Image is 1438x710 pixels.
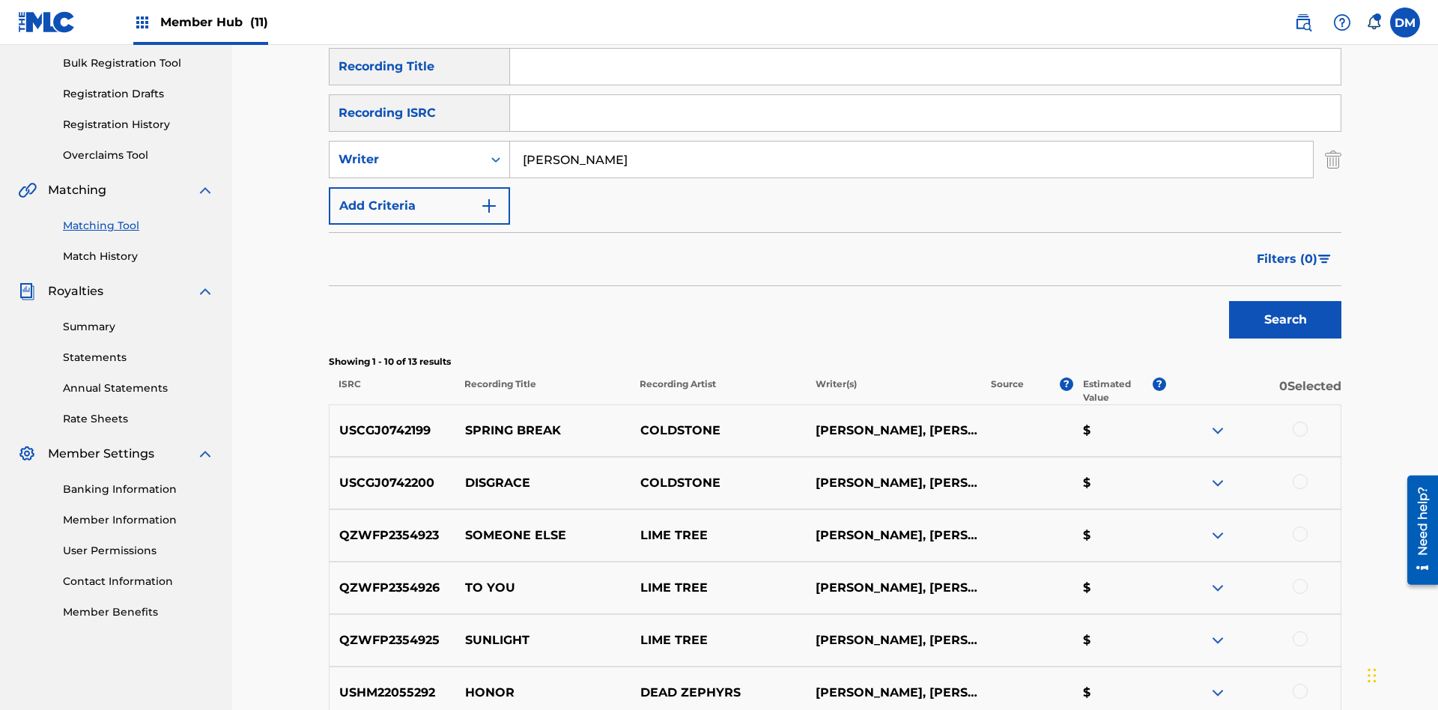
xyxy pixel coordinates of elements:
p: $ [1073,579,1166,597]
img: Royalties [18,282,36,300]
p: QZWFP2354923 [330,527,455,544]
a: Overclaims Tool [63,148,214,163]
p: [PERSON_NAME], [PERSON_NAME], [PERSON_NAME] [805,579,980,597]
a: Match History [63,249,214,264]
p: LIME TREE [630,527,805,544]
p: Estimated Value [1083,377,1152,404]
p: Source [991,377,1024,404]
p: USCGJ0742200 [330,474,455,492]
p: $ [1073,631,1166,649]
p: Recording Artist [630,377,805,404]
img: expand [196,181,214,199]
p: LIME TREE [630,579,805,597]
p: QZWFP2354926 [330,579,455,597]
a: Member Benefits [63,604,214,620]
button: Search [1229,301,1341,339]
p: Recording Title [455,377,630,404]
span: Member Settings [48,445,154,463]
p: [PERSON_NAME], [PERSON_NAME] [805,474,980,492]
p: SUNLIGHT [455,631,631,649]
a: Registration History [63,117,214,133]
span: Member Hub [160,13,268,31]
img: expand [1209,579,1227,597]
span: ? [1153,377,1166,391]
button: Filters (0) [1248,240,1341,278]
div: Writer [339,151,473,169]
p: COLDSTONE [630,474,805,492]
p: $ [1073,474,1166,492]
p: USCGJ0742199 [330,422,455,440]
p: SOMEONE ELSE [455,527,631,544]
img: expand [1209,474,1227,492]
iframe: Resource Center [1396,470,1438,592]
p: DEAD ZEPHYRS [630,684,805,702]
p: [PERSON_NAME], [PERSON_NAME], [PERSON_NAME], [PERSON_NAME] [805,684,980,702]
p: QZWFP2354925 [330,631,455,649]
p: COLDSTONE [630,422,805,440]
div: User Menu [1390,7,1420,37]
a: Public Search [1288,7,1318,37]
a: Contact Information [63,574,214,589]
a: Banking Information [63,482,214,497]
p: LIME TREE [630,631,805,649]
a: Registration Drafts [63,86,214,102]
a: Matching Tool [63,218,214,234]
div: Help [1327,7,1357,37]
p: 0 Selected [1166,377,1341,404]
img: Delete Criterion [1325,141,1341,178]
p: $ [1073,527,1166,544]
p: $ [1073,684,1166,702]
img: MLC Logo [18,11,76,33]
a: Bulk Registration Tool [63,55,214,71]
iframe: Chat Widget [1363,638,1438,710]
img: expand [1209,527,1227,544]
img: help [1333,13,1351,31]
p: TO YOU [455,579,631,597]
img: expand [1209,684,1227,702]
img: Top Rightsholders [133,13,151,31]
span: (11) [250,15,268,29]
p: [PERSON_NAME], [PERSON_NAME], [PERSON_NAME] [805,527,980,544]
form: Search Form [329,48,1341,346]
img: expand [196,445,214,463]
span: Matching [48,181,106,199]
p: [PERSON_NAME], [PERSON_NAME] [805,422,980,440]
a: Rate Sheets [63,411,214,427]
a: Member Information [63,512,214,528]
img: expand [196,282,214,300]
div: Drag [1368,653,1377,698]
img: search [1294,13,1312,31]
span: Royalties [48,282,103,300]
div: Notifications [1366,15,1381,30]
a: Summary [63,319,214,335]
button: Add Criteria [329,187,510,225]
a: Statements [63,350,214,365]
p: Showing 1 - 10 of 13 results [329,355,1341,368]
p: SPRING BREAK [455,422,631,440]
img: Matching [18,181,37,199]
a: Annual Statements [63,380,214,396]
p: Writer(s) [805,377,980,404]
img: filter [1318,255,1331,264]
p: ISRC [329,377,455,404]
p: DISGRACE [455,474,631,492]
a: User Permissions [63,543,214,559]
img: expand [1209,422,1227,440]
span: ? [1060,377,1073,391]
p: USHM22055292 [330,684,455,702]
p: HONOR [455,684,631,702]
span: Filters ( 0 ) [1257,250,1317,268]
p: $ [1073,422,1166,440]
p: [PERSON_NAME], [PERSON_NAME], [PERSON_NAME] [805,631,980,649]
img: expand [1209,631,1227,649]
img: 9d2ae6d4665cec9f34b9.svg [480,197,498,215]
img: Member Settings [18,445,36,463]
